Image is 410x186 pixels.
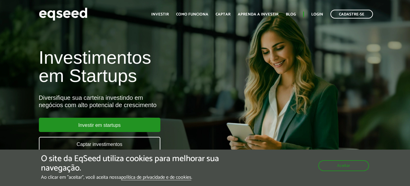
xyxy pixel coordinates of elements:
[238,12,278,16] a: Aprenda a investir
[311,12,323,16] a: Login
[176,12,208,16] a: Como funciona
[151,12,169,16] a: Investir
[41,154,238,173] h5: O site da EqSeed utiliza cookies para melhorar sua navegação.
[121,175,191,180] a: política de privacidade e de cookies
[39,49,235,85] h1: Investimentos em Startups
[41,174,238,180] p: Ao clicar em "aceitar", você aceita nossa .
[39,94,235,109] div: Diversifique sua carteira investindo em negócios com alto potencial de crescimento
[330,10,373,19] a: Cadastre-se
[318,160,369,171] button: Aceitar
[39,137,160,151] a: Captar investimentos
[39,6,87,22] img: EqSeed
[286,12,296,16] a: Blog
[39,118,160,132] a: Investir em startups
[216,12,231,16] a: Captar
